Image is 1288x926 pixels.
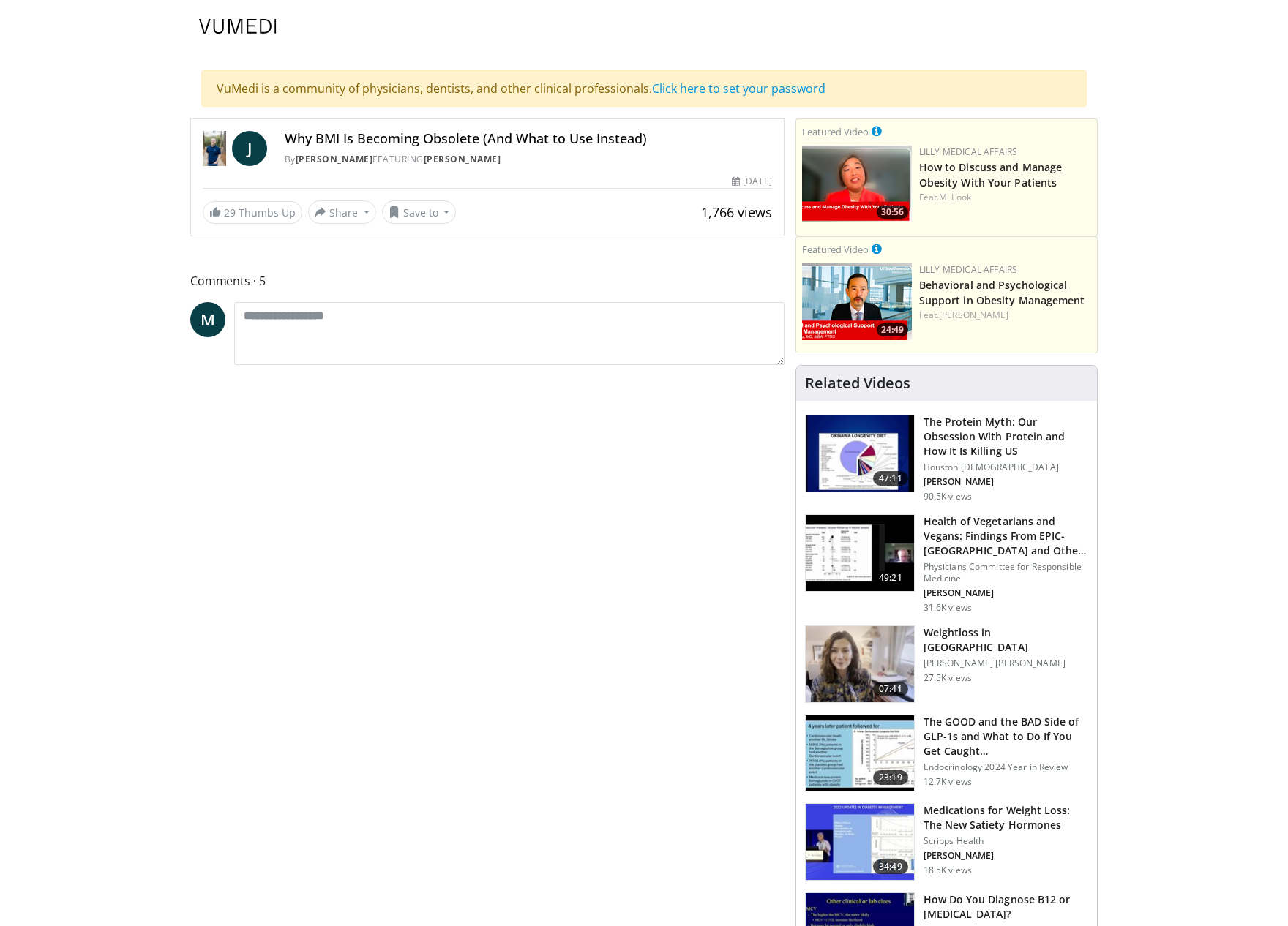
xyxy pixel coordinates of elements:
small: Featured Video [802,243,869,256]
div: Feat. [919,309,1091,322]
a: M. Look [939,191,971,203]
span: 24:49 [877,323,908,336]
a: 24:49 [802,263,912,340]
h3: The Protein Myth: Our Obsession With Protein and How It Is Killing US [924,415,1088,459]
span: 07:41 [873,682,908,696]
a: Lilly Medical Affairs [919,263,1018,276]
p: Houston [DEMOGRAPHIC_DATA] [924,462,1088,473]
span: 47:11 [873,471,908,486]
h4: Why BMI Is Becoming Obsolete (And What to Use Instead) [285,131,772,147]
a: This is paid for by Lilly Medical Affairs [872,241,882,257]
a: 49:21 Health of Vegetarians and Vegans: Findings From EPIC-[GEOGRAPHIC_DATA] and Othe… Physicians... [805,514,1088,614]
a: [PERSON_NAME] [296,153,373,165]
p: Timothy J. Key [924,587,1088,599]
p: [PERSON_NAME] [PERSON_NAME] [924,658,1088,669]
img: ba3304f6-7838-4e41-9c0f-2e31ebde6754.png.150x105_q85_crop-smart_upscale.png [802,263,912,340]
p: Garth Davis [924,476,1088,488]
div: By FEATURING [285,153,772,166]
span: Comments 5 [190,271,785,290]
a: [PERSON_NAME] [939,309,1008,321]
img: Dr. Jordan Rennicke [203,131,226,166]
h4: Related Videos [805,374,910,392]
a: This is paid for by Lilly Medical Affairs [872,123,882,139]
div: Feat. [919,191,1091,204]
p: Scripps Health [924,835,1088,847]
span: 49:21 [873,571,908,585]
a: 47:11 The Protein Myth: Our Obsession With Protein and How It Is Killing US Houston [DEMOGRAPHIC_... [805,415,1088,502]
a: 29 Thumbs Up [203,201,302,224]
h3: The GOOD and the BAD Side of GLP-1s and What to Do If You Get Caught on the BAD Side [924,715,1088,759]
a: 23:19 The GOOD and the BAD Side of GLP-1s and What to Do If You Get Caught… Endocrinology 2024 Ye... [805,715,1088,792]
a: 34:49 Medications for Weight Loss: The New Satiety Hormones Scripps Health [PERSON_NAME] 18.5K views [805,803,1088,881]
img: 9983fed1-7565-45be-8934-aef1103ce6e2.150x105_q85_crop-smart_upscale.jpg [806,626,914,702]
p: 90.5K views [924,491,972,502]
button: Save to [382,200,457,224]
div: [DATE] [732,175,771,188]
p: Physicians Committee for Responsible Medicine [924,561,1088,584]
img: 756cb5e3-da60-49d4-af2c-51c334342588.150x105_q85_crop-smart_upscale.jpg [806,715,914,791]
a: M [190,302,225,337]
span: 23:19 [873,770,908,785]
img: 07e42906-ef03-456f-8d15-f2a77df6705a.150x105_q85_crop-smart_upscale.jpg [806,804,914,880]
p: 12.7K views [924,776,972,788]
h3: Health of Vegetarians and Vegans: Findings From EPIC-Oxford and Other Studies in the UK [924,514,1088,558]
a: How to Discuss and Manage Obesity With Your Patients [919,160,1063,189]
p: Ken Fujioka [924,850,1088,862]
div: VuMedi is a community of physicians, dentists, and other clinical professionals. [201,70,1087,107]
a: 07:41 Weightloss in [GEOGRAPHIC_DATA] [PERSON_NAME] [PERSON_NAME] 27.5K views [805,625,1088,703]
span: 34:49 [873,859,908,874]
h3: Weightloss in [GEOGRAPHIC_DATA] [924,625,1088,655]
h3: Medications for Weight Loss: The New Satiety Hormones [924,803,1088,832]
small: Featured Video [802,125,869,138]
a: [PERSON_NAME] [424,153,501,165]
img: VuMedi Logo [199,19,277,34]
a: Click here to set your password [652,80,825,97]
p: Endocrinology 2024 Year in Review [924,761,1088,773]
a: Behavioral and Psychological Support in Obesity Management [919,278,1085,307]
span: 30:56 [877,206,908,219]
img: b7b8b05e-5021-418b-a89a-60a270e7cf82.150x105_q85_crop-smart_upscale.jpg [806,415,914,492]
a: Lilly Medical Affairs [919,146,1018,158]
p: 31.6K views [924,602,972,614]
span: 29 [224,206,236,219]
span: 1,766 views [701,203,772,221]
img: c98a6a29-1ea0-4bd5-8cf5-4d1e188984a7.png.150x105_q85_crop-smart_upscale.png [802,146,912,222]
button: Share [308,200,376,224]
h3: How Do You Diagnose B12 or [MEDICAL_DATA]? [924,892,1088,922]
img: 606f2b51-b844-428b-aa21-8c0c72d5a896.150x105_q85_crop-smart_upscale.jpg [806,515,914,591]
p: 27.5K views [924,672,972,684]
a: 30:56 [802,146,912,222]
p: 18.5K views [924,865,972,876]
a: J [232,131,267,166]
